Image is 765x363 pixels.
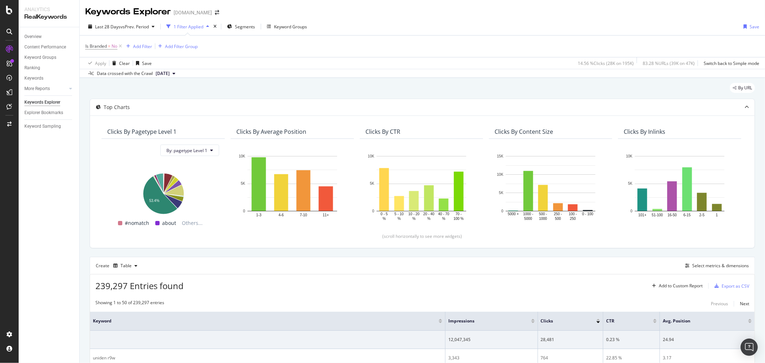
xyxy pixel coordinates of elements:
[628,182,633,186] text: 5K
[712,280,749,292] button: Export as CSV
[663,355,752,361] div: 3.17
[554,212,562,216] text: 250 -
[570,217,576,221] text: 250
[155,42,198,51] button: Add Filter Group
[626,154,633,158] text: 10K
[454,217,464,221] text: 100 %
[24,99,74,106] a: Keywords Explorer
[740,300,749,308] button: Next
[541,355,600,361] div: 764
[85,21,157,32] button: Last 28 DaysvsPrev. Period
[495,152,606,221] svg: A chart.
[370,182,374,186] text: 5K
[701,57,759,69] button: Switch back to Simple mode
[663,336,752,343] div: 24.94
[24,75,74,82] a: Keywords
[153,69,178,78] button: [DATE]
[264,21,310,32] button: Keyword Groups
[274,24,307,30] div: Keyword Groups
[704,60,759,66] div: Switch back to Simple mode
[624,128,665,135] div: Clicks By Inlinks
[133,57,152,69] button: Save
[24,64,40,72] div: Ranking
[684,213,691,217] text: 6-15
[667,213,677,217] text: 16-50
[578,60,634,66] div: 14.56 % Clicks ( 28K on 195K )
[107,170,219,215] svg: A chart.
[682,261,749,270] button: Select metrics & dimensions
[162,219,176,227] span: about
[448,318,520,324] span: Impressions
[740,301,749,307] div: Next
[395,212,404,216] text: 5 - 10
[174,9,212,16] div: [DOMAIN_NAME]
[121,24,149,30] span: vs Prev. Period
[495,128,553,135] div: Clicks By Content Size
[104,104,130,111] div: Top Charts
[166,147,207,154] span: By: pagetype Level 1
[236,152,348,221] svg: A chart.
[160,145,219,156] button: By: pagetype Level 1
[539,212,547,216] text: 500 -
[524,217,533,221] text: 5000
[397,217,401,221] text: %
[372,209,374,213] text: 0
[95,24,121,30] span: Last 28 Days
[659,284,703,288] div: Add to Custom Report
[365,152,477,221] svg: A chart.
[741,339,758,356] div: Open Intercom Messenger
[24,33,42,41] div: Overview
[24,123,74,130] a: Keyword Sampling
[692,263,749,269] div: Select metrics & dimensions
[606,355,657,361] div: 22.85 %
[133,43,152,49] div: Add Filter
[95,60,106,66] div: Apply
[300,213,307,217] text: 7-10
[497,154,504,158] text: 15K
[93,355,442,361] div: uniden r9w
[165,43,198,49] div: Add Filter Group
[235,24,255,30] span: Segments
[508,212,519,216] text: 5000 +
[541,318,586,324] span: Clicks
[652,213,663,217] text: 51-100
[119,60,130,66] div: Clear
[663,318,737,324] span: Avg. Position
[699,213,705,217] text: 2-5
[24,85,50,93] div: More Reports
[95,300,164,308] div: Showing 1 to 50 of 239,297 entries
[215,10,219,15] div: arrow-right-arrow-left
[256,213,261,217] text: 1-3
[279,213,284,217] text: 4-6
[711,301,728,307] div: Previous
[412,217,416,221] text: %
[24,109,74,117] a: Explorer Bookmarks
[638,213,647,217] text: 101+
[109,57,130,69] button: Clear
[606,336,657,343] div: 0.23 %
[142,60,152,66] div: Save
[121,264,132,268] div: Table
[239,154,245,158] text: 10K
[24,85,67,93] a: More Reports
[539,217,547,221] text: 1000
[438,212,450,216] text: 40 - 70
[24,64,74,72] a: Ranking
[541,336,600,343] div: 28,481
[149,199,159,203] text: 53.4%
[427,217,430,221] text: %
[624,152,736,221] div: A chart.
[85,6,171,18] div: Keywords Explorer
[236,128,306,135] div: Clicks By Average Position
[523,212,533,216] text: 1000 -
[24,54,74,61] a: Keyword Groups
[24,75,43,82] div: Keywords
[24,43,74,51] a: Content Performance
[368,154,374,158] text: 10K
[381,212,388,216] text: 0 - 5
[499,191,504,195] text: 5K
[555,217,561,221] text: 500
[99,233,746,239] div: (scroll horizontally to see more widgets)
[750,24,759,30] div: Save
